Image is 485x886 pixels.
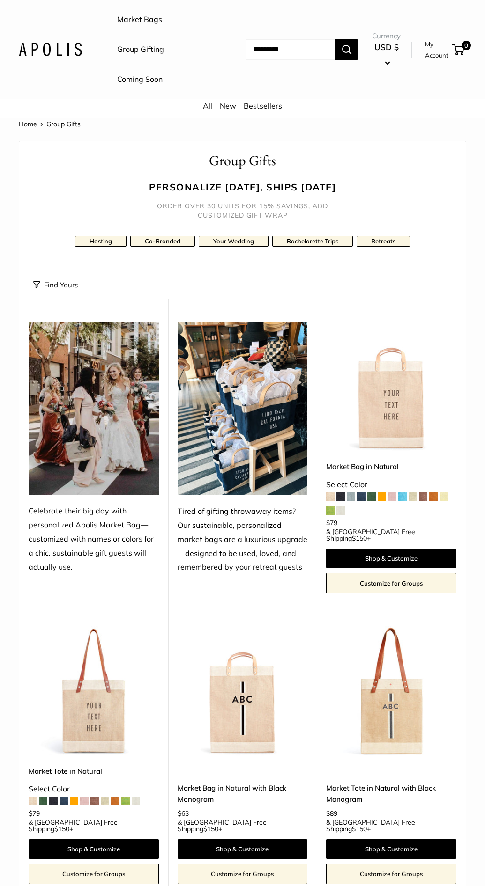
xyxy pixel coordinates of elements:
img: Market Bag in Natural [326,322,456,452]
a: Market Bag in Natural with Black Monogram [178,783,308,805]
span: & [GEOGRAPHIC_DATA] Free Shipping + [178,819,308,832]
a: New [220,101,236,110]
button: Find Yours [33,278,78,292]
a: Customize for Groups [29,864,159,884]
div: Tired of gifting throwaway items? Our sustainable, personalized market bags are a luxurious upgra... [178,505,308,575]
img: description_Make it yours with custom monogram printed text. [326,626,456,756]
div: Select Color [326,478,456,492]
a: Group Gifting [117,43,164,57]
h3: Personalize [DATE], ships [DATE] [33,180,452,194]
a: Bachelorette Trips [272,236,353,247]
img: description_Make it yours with custom printed text. [29,626,159,756]
button: Search [335,39,358,60]
input: Search... [246,39,335,60]
span: & [GEOGRAPHIC_DATA] Free Shipping + [29,819,159,832]
a: Shop & Customize [29,839,159,859]
span: $150 [352,534,367,542]
span: $150 [54,825,69,833]
a: Market Tote in Natural with Black Monogram [326,783,456,805]
span: & [GEOGRAPHIC_DATA] Free Shipping + [326,819,456,832]
a: Customize for Groups [326,864,456,884]
div: Celebrate their big day with personalized Apolis Market Bag—customized with names or colors for a... [29,504,159,574]
img: Tired of gifting throwaway items? Our sustainable, personalized market bags are a luxurious upgra... [178,322,308,495]
h5: Order over 30 units for 15% savings, add customized gift wrap [149,201,336,220]
nav: Breadcrumb [19,118,81,130]
a: Coming Soon [117,73,163,87]
span: $150 [203,825,218,833]
span: USD $ [374,42,399,52]
a: Retreats [357,236,410,247]
h1: Group Gifts [33,151,452,171]
a: Hosting [75,236,127,247]
span: 0 [462,41,471,50]
a: My Account [425,38,448,61]
span: $79 [326,519,337,527]
span: $150 [352,825,367,833]
span: & [GEOGRAPHIC_DATA] Free Shipping + [326,528,456,542]
a: Customize for Groups [326,573,456,593]
a: Bestsellers [244,101,282,110]
a: All [203,101,212,110]
img: Celebrate their big day with personalized Apolis Market Bag—customized with names or colors for a... [29,322,159,495]
a: Market Bags [117,13,162,27]
span: $63 [178,809,189,818]
a: Market Bag in Natural with Black MonogramMarket Bag in Natural with Black Monogram [178,626,308,756]
a: 0 [453,44,464,55]
a: Market Bag in Natural [326,461,456,472]
span: Currency [372,29,401,43]
a: description_Make it yours with custom monogram printed text.Market Tote in Natural with Black Mon... [326,626,456,756]
img: Market Bag in Natural with Black Monogram [178,626,308,756]
a: Market Tote in Natural [29,766,159,776]
img: Apolis [19,43,82,56]
a: Shop & Customize [326,839,456,859]
a: Customize for Groups [178,864,308,884]
a: Your Wedding [199,236,269,247]
a: description_Make it yours with custom printed text.description_The Original Market bag in its 4 n... [29,626,159,756]
a: Shop & Customize [178,839,308,859]
a: Market Bag in NaturalMarket Bag in Natural [326,322,456,452]
a: Shop & Customize [326,549,456,568]
div: Select Color [29,782,159,796]
span: $79 [29,809,40,818]
span: Group Gifts [46,120,81,128]
a: Home [19,120,37,128]
a: Co-Branded [130,236,195,247]
button: USD $ [372,40,401,70]
span: $89 [326,809,337,818]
